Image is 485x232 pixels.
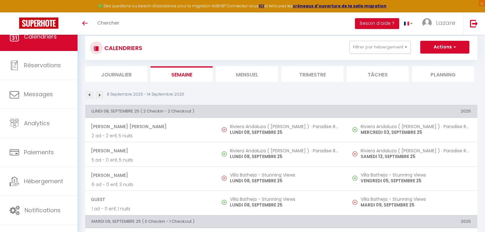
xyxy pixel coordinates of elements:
[259,3,264,9] a: ICI
[91,193,209,206] span: Guest
[24,119,50,127] span: Analytics
[222,127,227,132] img: NO IMAGE
[25,206,61,214] span: Notifications
[24,148,54,156] span: Paiements
[230,178,340,184] p: LUNDI 08, SEPTEMBRE 25
[352,151,357,156] img: NO IMAGE
[230,202,340,208] p: LUNDI 08, SEPTEMBRE 25
[361,148,471,153] h5: Riviera Andaluza ( [PERSON_NAME] ) · Paradise Retreat in [GEOGRAPHIC_DATA]
[24,90,53,98] span: Messages
[420,41,469,54] button: Actions
[92,181,209,188] p: 6 ad - 0 enf, 3 nuits
[347,215,477,228] th: 2025
[19,18,58,29] img: Super Booking
[230,148,340,153] h5: Riviera Andaluza ( [PERSON_NAME] ) · Paradise Retreat in [GEOGRAPHIC_DATA]
[92,133,209,139] p: 2 ad - 2 enf, 5 nuits
[24,177,63,185] span: Hébergement
[412,66,474,82] li: Planning
[422,18,432,28] img: ...
[349,41,411,54] button: Filtrer par hébergement
[103,41,142,55] h3: CALENDRIERS
[361,129,471,136] p: MERCREDI 03, SEPTEMBRE 25
[230,197,340,202] h5: Villa Batheja - Stunning Views
[91,169,209,181] span: [PERSON_NAME]
[85,66,147,82] li: Journalier
[355,18,399,29] button: Besoin d'aide ?
[352,176,357,181] img: NO IMAGE
[470,19,478,27] img: logout
[293,3,386,9] a: créneaux d'ouverture de la salle migration
[92,157,209,163] p: 5 ad - 0 enf, 5 nuits
[24,61,61,69] span: Réservations
[436,19,455,27] span: Lazare
[216,66,278,82] li: Mensuel
[361,124,471,129] h5: Riviera Andaluza ( [PERSON_NAME] ) · Paradise Retreat in [GEOGRAPHIC_DATA]
[352,200,357,205] img: NO IMAGE
[85,105,347,118] th: LUNDI 08, SEPTEMBRE 25 ( 2 Checkin - 2 Checkout )
[361,153,471,160] p: SAMEDI 13, SEPTEMBRE 25
[92,206,209,212] p: 1 ad - 0 enf, 1 nuits
[230,129,340,136] p: LUNDI 08, SEPTEMBRE 25
[92,12,124,35] a: Chercher
[230,172,340,178] h5: Villa Batheja - Stunning Views
[230,124,340,129] h5: Riviera Andaluza ( [PERSON_NAME] ) · Paradise Retreat in [GEOGRAPHIC_DATA]
[281,66,343,82] li: Trimestre
[151,66,213,82] li: Semaine
[230,153,340,160] p: LUNDI 08, SEPTEMBRE 25
[85,215,347,228] th: MARDI 09, SEPTEMBRE 25 ( 0 Checkin - 1 Checkout )
[352,127,357,132] img: NO IMAGE
[107,91,184,98] p: 8 Septembre 2025 - 14 Septembre 2025
[361,202,471,208] p: MARDI 09, SEPTEMBRE 25
[222,176,227,181] img: NO IMAGE
[361,197,471,202] h5: Villa Batheja - Stunning Views
[347,105,477,118] th: 2025
[361,178,471,184] p: VENDREDI 05, SEPTEMBRE 25
[347,66,409,82] li: Tâches
[91,120,209,133] span: [PERSON_NAME] [PERSON_NAME]
[91,145,209,157] span: [PERSON_NAME]
[24,33,57,40] span: Calendriers
[361,172,471,178] h5: Villa Batheja - Stunning Views
[417,12,463,35] a: ... Lazare
[97,19,119,26] span: Chercher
